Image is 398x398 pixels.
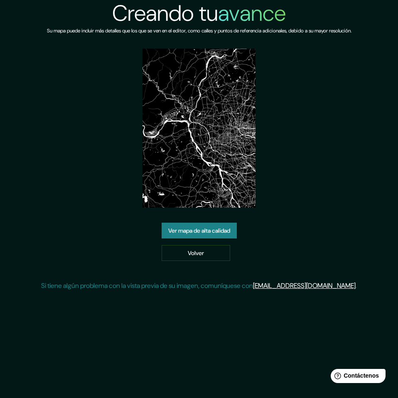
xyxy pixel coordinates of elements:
[162,223,237,238] a: Ver mapa de alta calidad
[162,245,230,261] a: Volver
[168,227,230,234] font: Ver mapa de alta calidad
[47,27,351,34] font: Su mapa puede incluir más detalles que los que se ven en el editor, como calles y puntos de refer...
[188,249,204,257] font: Volver
[253,281,356,290] a: [EMAIL_ADDRESS][DOMAIN_NAME]
[142,49,255,208] img: vista previa del mapa creado
[356,281,357,290] font: .
[324,366,389,389] iframe: Lanzador de widgets de ayuda
[41,281,253,290] font: Si tiene algún problema con la vista previa de su imagen, comuníquese con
